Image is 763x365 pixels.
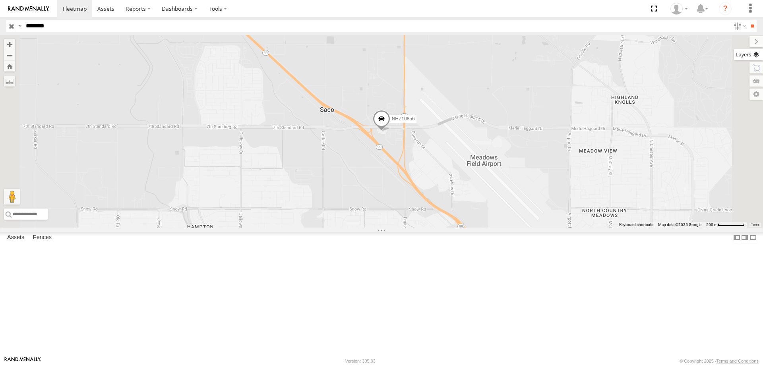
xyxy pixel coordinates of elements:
[668,3,691,15] div: Zulema McIntosch
[4,189,20,205] button: Drag Pegman onto the map to open Street View
[392,116,415,122] span: NHZ10856
[4,39,15,50] button: Zoom in
[719,2,732,15] i: ?
[29,232,56,243] label: Fences
[658,222,701,227] span: Map data ©2025 Google
[345,359,376,363] div: Version: 305.03
[680,359,759,363] div: © Copyright 2025 -
[730,20,748,32] label: Search Filter Options
[619,222,653,228] button: Keyboard shortcuts
[706,222,718,227] span: 500 m
[3,232,28,243] label: Assets
[4,75,15,87] label: Measure
[4,50,15,61] button: Zoom out
[717,359,759,363] a: Terms and Conditions
[4,357,41,365] a: Visit our Website
[749,232,757,243] label: Hide Summary Table
[4,61,15,71] button: Zoom Home
[704,222,747,228] button: Map Scale: 500 m per 64 pixels
[733,232,741,243] label: Dock Summary Table to the Left
[8,6,49,12] img: rand-logo.svg
[741,232,749,243] label: Dock Summary Table to the Right
[749,89,763,100] label: Map Settings
[751,223,759,226] a: Terms
[17,20,23,32] label: Search Query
